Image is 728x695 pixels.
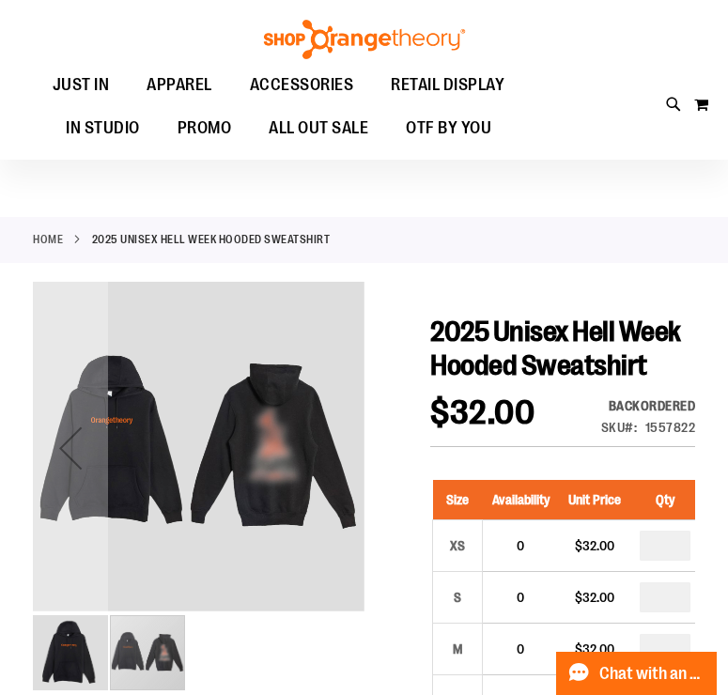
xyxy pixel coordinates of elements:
span: 0 [517,590,524,605]
div: $32.00 [568,536,621,555]
span: JUST IN [53,64,110,106]
div: 1557822 [645,418,696,437]
th: Unit Price [559,480,630,520]
div: M [443,635,472,663]
span: 0 [517,538,524,553]
div: $32.00 [568,640,621,658]
th: Size [433,480,483,520]
th: Availability [483,480,559,520]
img: 2025 Hell Week Hooded Sweatshirt [33,280,364,611]
div: image 2 of 2 [110,613,185,692]
a: Home [33,231,63,248]
span: $32.00 [430,394,534,432]
span: OTF BY YOU [406,107,491,149]
span: PROMO [178,107,232,149]
div: image 1 of 2 [33,613,110,692]
img: 2025 Hell Week Hooded Sweatshirt [33,615,108,690]
span: RETAIL DISPLAY [391,64,504,106]
div: carousel [33,282,364,692]
strong: SKU [601,420,638,435]
div: Availability [601,396,696,415]
span: Chat with an Expert [599,665,705,683]
div: Backordered [601,396,696,415]
span: IN STUDIO [66,107,140,149]
img: Shop Orangetheory [261,20,468,59]
span: ALL OUT SALE [269,107,368,149]
span: ACCESSORIES [250,64,354,106]
div: $32.00 [568,588,621,607]
div: S [443,583,472,611]
button: Chat with an Expert [556,652,718,695]
strong: 2025 Unisex Hell Week Hooded Sweatshirt [92,231,331,248]
div: XS [443,532,472,560]
div: 2025 Hell Week Hooded Sweatshirt [33,282,364,613]
div: Previous [33,282,108,613]
th: Qty [630,480,700,520]
span: 0 [517,641,524,656]
span: 2025 Unisex Hell Week Hooded Sweatshirt [430,316,681,381]
span: APPAREL [147,64,212,106]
